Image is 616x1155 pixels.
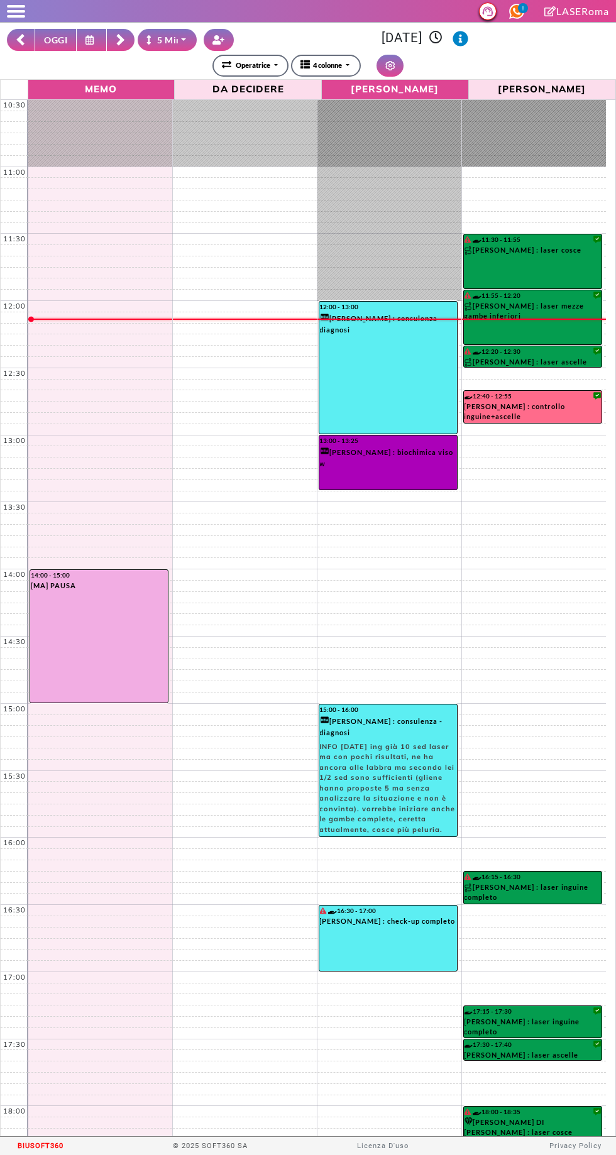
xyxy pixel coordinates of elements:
div: 11:30 [1,234,28,244]
i: Categoria cliente: Nuovo [320,313,330,323]
div: 12:30 [1,368,28,379]
div: 16:00 [1,838,28,848]
div: 15:30 [1,771,28,782]
span: INFO [DATE] ing già 10 sed laser ma con pochi risultati, ne ha ancora alle labbra ma secondo lei ... [320,738,456,835]
div: 12:20 - 12:30 [465,347,602,356]
img: PERCORSO [465,884,473,892]
span: [PERSON_NAME] [325,81,465,97]
div: 14:30 [1,637,28,647]
img: PERCORSO [465,246,473,255]
span: Da Decidere [178,81,318,97]
div: 12:00 [1,301,28,312]
span: [PERSON_NAME] [472,81,612,97]
span: Memo [31,81,172,97]
div: [PERSON_NAME] DI [PERSON_NAME] : laser cosce [465,1117,602,1142]
div: 16:30 [1,905,28,916]
a: LASERoma [544,5,609,17]
div: 14:00 [1,569,28,580]
div: [PERSON_NAME] : consulenza - diagnosi [320,715,456,835]
button: OGGI [35,29,77,51]
div: 5 Minuti [146,33,193,47]
div: [PERSON_NAME] : laser ascelle [465,357,602,367]
img: PERCORSO [465,358,473,367]
div: [PERSON_NAME] : consulenza - diagnosi [320,312,456,339]
i: Categoria cliente: Diamante [465,1118,473,1126]
div: 16:30 - 17:00 [320,906,456,916]
i: Il cliente ha degli insoluti [465,873,471,880]
div: 18:00 - 18:35 [465,1107,602,1117]
a: Licenza D'uso [357,1142,409,1150]
div: 15:00 - 16:00 [320,705,456,714]
i: Il cliente ha degli insoluti [465,236,471,243]
i: Il cliente ha degli insoluti [465,292,471,298]
div: 18:00 [1,1106,28,1117]
div: 17:15 - 17:30 [465,1007,602,1016]
div: [PERSON_NAME] : laser inguine completo [465,882,602,904]
button: Crea nuovo contatto rapido [204,29,234,51]
div: 11:55 - 12:20 [465,291,602,300]
div: [PERSON_NAME] : controllo inguine+ascelle [465,402,602,423]
div: [MA] PAUSA [31,581,167,591]
div: 12:00 - 13:00 [320,302,456,312]
h3: [DATE] [241,30,609,47]
div: 16:15 - 16:30 [465,872,602,882]
div: [PERSON_NAME] : laser inguine completo [465,1017,602,1037]
div: 17:00 [1,972,28,983]
div: 14:00 - 15:00 [31,571,167,580]
div: 13:00 - 13:25 [320,436,456,446]
i: Il cliente ha degli insoluti [465,348,471,354]
i: Il cliente ha degli insoluti [320,907,327,914]
div: [PERSON_NAME] : laser cosce [465,245,602,259]
i: Il cliente ha degli insoluti [465,1108,471,1115]
div: 15:00 [1,704,28,714]
img: PERCORSO [465,302,473,311]
div: 17:30 - 17:40 [465,1040,602,1049]
div: 17:30 [1,1039,28,1050]
div: [PERSON_NAME] : laser ascelle [465,1050,602,1060]
div: 12:40 - 12:55 [465,391,602,401]
div: 11:00 [1,167,28,178]
div: 13:00 [1,435,28,446]
div: 11:30 - 11:55 [465,235,602,244]
div: 10:30 [1,100,28,111]
div: 13:30 [1,502,28,513]
i: Categoria cliente: Nuovo [320,447,330,457]
div: [PERSON_NAME] : biochimica viso w [320,446,456,473]
i: Clicca per andare alla pagina di firma [544,6,556,16]
div: [PERSON_NAME] : check-up completo [320,916,456,930]
div: [PERSON_NAME] : laser mezze gambe inferiori [465,301,602,326]
a: Privacy Policy [549,1142,602,1150]
i: Categoria cliente: Nuovo [320,716,330,726]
